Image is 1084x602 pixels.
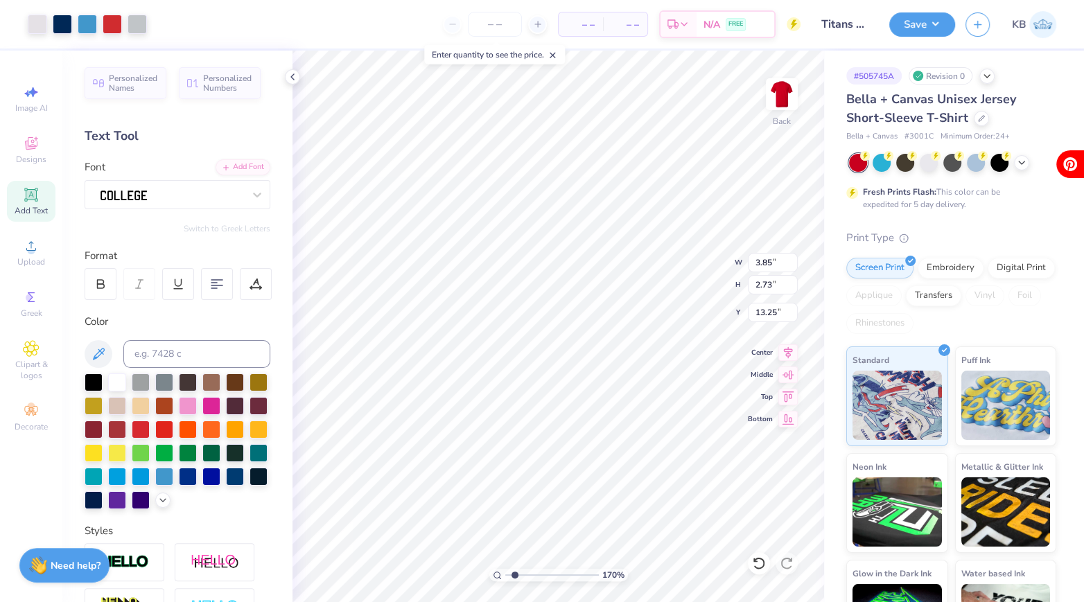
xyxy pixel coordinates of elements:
[191,554,239,571] img: Shadow
[7,359,55,381] span: Clipart & logos
[602,569,624,581] span: 170 %
[846,313,913,334] div: Rhinestones
[203,73,252,93] span: Personalized Numbers
[889,12,955,37] button: Save
[853,477,942,547] img: Neon Ink
[961,477,1051,547] img: Metallic & Glitter Ink
[853,459,886,474] span: Neon Ink
[961,371,1051,440] img: Puff Ink
[184,223,270,234] button: Switch to Greek Letters
[748,392,773,402] span: Top
[846,131,898,143] span: Bella + Canvas
[85,248,272,264] div: Format
[863,186,936,197] strong: Fresh Prints Flash:
[965,285,1004,306] div: Vinyl
[21,308,42,319] span: Greek
[941,131,1010,143] span: Minimum Order: 24 +
[846,258,913,278] div: Screen Print
[611,17,639,32] span: – –
[424,45,565,64] div: Enter quantity to see the price.
[846,67,902,85] div: # 505745A
[703,17,720,32] span: N/A
[853,566,932,581] span: Glow in the Dark Ink
[85,127,270,145] div: Text Tool
[1029,11,1056,38] img: Katie Binkowski
[85,314,270,330] div: Color
[1012,11,1056,38] a: KB
[15,421,48,432] span: Decorate
[811,10,879,38] input: Untitled Design
[567,17,595,32] span: – –
[988,258,1055,278] div: Digital Print
[961,459,1043,474] span: Metallic & Glitter Ink
[904,131,934,143] span: # 3001C
[109,73,158,93] span: Personalized Names
[961,566,1025,581] span: Water based Ink
[846,230,1056,246] div: Print Type
[853,353,889,367] span: Standard
[85,523,270,539] div: Styles
[16,154,46,165] span: Designs
[773,115,791,127] div: Back
[748,414,773,424] span: Bottom
[748,370,773,380] span: Middle
[15,205,48,216] span: Add Text
[85,159,105,175] label: Font
[1008,285,1041,306] div: Foil
[17,256,45,267] span: Upload
[909,67,972,85] div: Revision 0
[51,559,100,572] strong: Need help?
[1012,17,1026,33] span: KB
[728,19,743,29] span: FREE
[768,80,796,108] img: Back
[748,348,773,357] span: Center
[863,186,1033,211] div: This color can be expedited for 5 day delivery.
[961,353,990,367] span: Puff Ink
[846,91,1016,126] span: Bella + Canvas Unisex Jersey Short-Sleeve T-Shirt
[216,159,270,175] div: Add Font
[846,285,902,306] div: Applique
[15,103,48,114] span: Image AI
[853,371,942,440] img: Standard
[468,12,522,37] input: – –
[906,285,961,306] div: Transfers
[100,554,149,570] img: Stroke
[918,258,984,278] div: Embroidery
[123,340,270,368] input: e.g. 7428 c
